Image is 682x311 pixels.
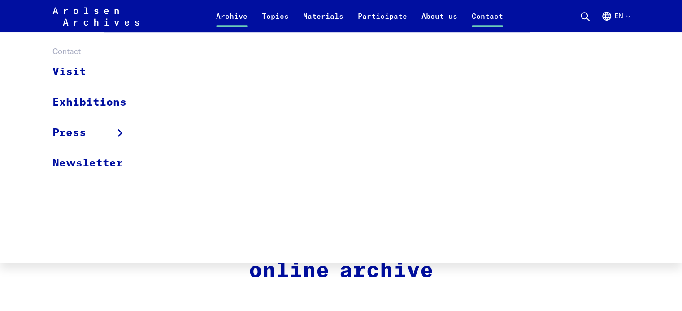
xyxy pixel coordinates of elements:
a: Materials [296,11,351,32]
button: English, language selection [601,11,630,32]
a: Exhibitions [52,87,138,118]
a: Archive [209,11,255,32]
a: Topics [255,11,296,32]
nav: Primary [209,5,510,27]
a: Press [52,118,138,148]
a: Contact [465,11,510,32]
a: Visit [52,57,138,87]
a: Participate [351,11,414,32]
a: About us [414,11,465,32]
a: Newsletter [52,148,138,178]
span: Press [52,125,86,141]
ul: Contact [52,57,138,178]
